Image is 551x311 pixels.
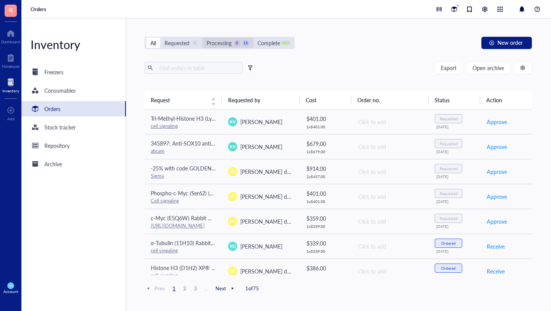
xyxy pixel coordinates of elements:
th: Order no. [351,91,429,109]
div: Processing [207,39,231,47]
div: Complete [258,39,280,47]
td: Click to add [351,259,429,283]
span: DD [230,268,236,274]
button: Approve [486,116,507,128]
div: $ 401.00 [306,115,345,123]
span: Approve [487,167,507,176]
button: Receive [486,265,505,277]
div: Inventory [2,88,19,93]
span: [PERSON_NAME] de la [PERSON_NAME] [240,218,339,225]
span: 345897: Anti-SOX10 antibody [EPR4007] [151,139,249,147]
div: 16 [243,40,249,46]
div: 1 x $ 386.00 [306,274,345,278]
span: 3 [191,285,200,292]
span: Prev [145,285,165,292]
div: Click to add [358,142,423,151]
th: Requested by [222,91,300,109]
div: Click to add [358,167,423,176]
td: Click to add [351,234,429,259]
a: cell singaling [151,247,178,254]
button: Open archive [466,62,510,74]
span: Receive [487,242,505,250]
div: Requested [440,166,458,171]
td: Click to add [351,209,429,234]
button: Export [434,62,463,74]
div: Ordered [441,241,456,246]
div: Repository [44,141,70,150]
div: Requested [165,39,189,47]
div: Notebook [2,64,20,69]
div: [DATE] [436,199,474,204]
span: -25% with code GOLDEN25 006724: Anti-Integrin Beta1, clone AIIB2 (Azide Free) Antibody [151,164,367,172]
a: Orders [31,6,48,13]
div: Orders [44,105,60,113]
div: 1 x $ 401.00 [306,124,345,129]
span: Approve [487,192,507,201]
div: $ 339.00 [306,239,345,247]
div: [DATE] [436,274,474,278]
div: $ 914.00 [306,164,345,173]
span: [PERSON_NAME] de la [PERSON_NAME] [240,267,339,275]
div: Freezers [44,68,64,76]
div: 1 x $ 359.00 [306,224,345,229]
div: $ 359.00 [306,214,345,223]
span: [PERSON_NAME] [240,143,282,151]
a: Consumables [21,83,126,98]
a: Cell signaling [151,197,179,204]
span: Export [441,65,456,71]
span: ... [202,285,211,292]
div: Account [3,289,18,294]
th: Cost [300,91,351,109]
span: c-Myc (E5Q6W) Rabbit mAb #18583 [151,214,239,222]
th: Request [145,91,222,109]
div: Add [7,116,15,121]
span: DD [230,169,236,175]
div: 1 x $ 339.00 [306,249,345,254]
span: α-Tubulin (11H10) Rabbit mAb #2125 [151,239,240,247]
span: 1 [170,285,179,292]
span: DD [230,218,236,224]
a: abcam [151,147,165,154]
div: 5 [192,40,198,46]
span: KW [9,284,13,287]
button: Approve [486,190,507,203]
div: [DATE] [436,224,474,229]
span: RD [230,243,236,249]
div: 2 x $ 457.00 [306,174,345,179]
a: Notebook [2,52,20,69]
span: [PERSON_NAME] [240,242,282,250]
span: Histone H3 (D1H2) XP® Rabbit mAb #4499 [151,264,256,272]
span: KV [230,118,236,125]
div: Requested [440,141,458,146]
span: [PERSON_NAME] [240,118,282,126]
td: Click to add [351,134,429,159]
div: Requested [440,191,458,196]
div: Inventory [21,37,126,52]
a: Orders [21,101,126,116]
div: [DATE] [436,149,474,154]
div: Click to add [358,118,423,126]
div: Ordered [441,266,456,270]
span: Approve [487,142,507,151]
div: Consumables [44,86,76,95]
span: Tri-Methyl-Histone H3 (Lys27) (C36B11) Rabbit mAb #9733 [151,115,292,122]
div: Click to add [358,242,423,250]
a: Dashboard [1,27,20,44]
button: Approve [486,215,507,228]
a: cell signaling [151,122,178,129]
div: Click to add [358,217,423,226]
div: 1 x $ 401.00 [306,199,345,204]
span: Approve [487,118,507,126]
a: Repository [21,138,126,153]
th: Action [480,91,532,109]
span: Approve [487,217,507,226]
a: Archive [21,156,126,172]
button: Approve [486,165,507,178]
span: DD [230,193,236,200]
div: [DATE] [436,124,474,129]
span: Request [151,96,207,104]
div: Requested [440,216,458,221]
span: Open archive [473,65,504,71]
td: Click to add [351,159,429,184]
span: New order [497,39,523,46]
